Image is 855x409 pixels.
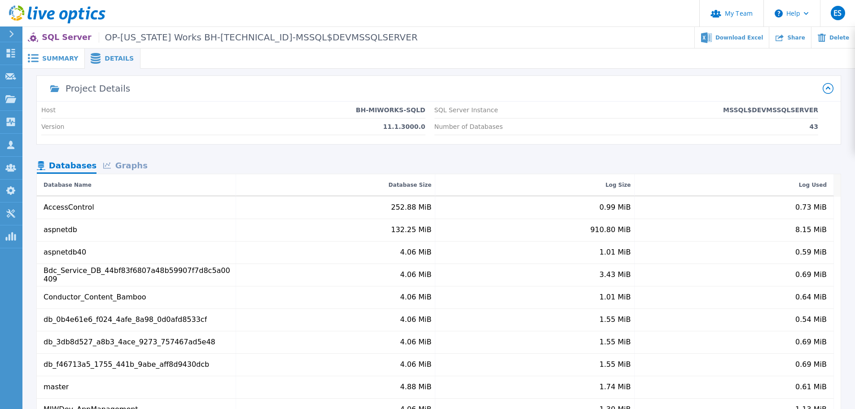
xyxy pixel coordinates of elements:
div: 1.55 MiB [600,316,631,324]
div: 1.01 MiB [600,248,631,256]
div: 0.69 MiB [795,338,827,346]
div: aspnetdb [44,226,77,234]
div: 132.25 MiB [391,226,431,234]
div: db_0b4e61e6_f024_4afe_8a98_0d0afd8533cf [44,316,207,324]
p: BH-MIWORKS-SQLD [356,106,425,114]
div: AccessControl [44,203,94,211]
div: 0.61 MiB [795,383,827,391]
div: Database Size [389,180,432,190]
p: MSSQL$DEVMSSQLSERVER [723,106,818,114]
div: 1.55 MiB [600,361,631,369]
div: 4.06 MiB [400,361,432,369]
div: 0.73 MiB [795,203,827,211]
div: Log Used [799,180,827,190]
div: db_f46713a5_1755_441b_9abe_aff8d9430dcb [44,361,209,369]
div: 3.43 MiB [600,271,631,279]
div: Conductor_Content_Bamboo [44,293,146,301]
div: 910.80 MiB [590,226,631,234]
div: Project Details [66,84,130,93]
div: 4.06 MiB [400,316,432,324]
div: 1.55 MiB [600,338,631,346]
span: Share [787,35,805,40]
p: SQL Server Instance [434,106,498,114]
p: Number of Databases [434,123,503,130]
div: 0.59 MiB [795,248,827,256]
div: 4.88 MiB [400,383,432,391]
div: db_3db8d527_a8b3_4ace_9273_757467ad5e48 [44,338,215,346]
div: Database Name [44,180,92,190]
div: 0.54 MiB [795,316,827,324]
p: SQL Server [42,32,417,43]
div: 4.06 MiB [400,293,432,301]
span: Delete [829,35,849,40]
div: 1.74 MiB [600,383,631,391]
div: 0.69 MiB [795,271,827,279]
p: Version [41,123,64,130]
div: 252.88 MiB [391,203,431,211]
div: master [44,383,69,391]
div: 0.69 MiB [795,361,827,369]
span: Download Excel [715,35,763,40]
div: 0.64 MiB [795,293,827,301]
span: Summary [42,55,78,62]
div: Databases [37,158,96,174]
div: Bdc_Service_DB_44bf83f6807a48b59907f7d8c5a00409 [44,267,232,283]
div: 4.06 MiB [400,248,432,256]
div: Log Size [605,180,631,190]
div: 1.01 MiB [600,293,631,301]
span: Details [105,55,134,62]
p: 11.1.3000.0 [383,123,425,130]
div: 8.15 MiB [795,226,827,234]
p: Host [41,106,56,114]
span: OP-[US_STATE] Works BH-[TECHNICAL_ID]-MSSQL$DEVMSSQLSERVER [99,32,418,43]
span: ES [833,9,842,17]
div: 4.06 MiB [400,271,432,279]
p: 43 [810,123,818,130]
div: 4.06 MiB [400,338,432,346]
div: aspnetdb40 [44,248,86,256]
div: Graphs [96,158,154,174]
div: 0.99 MiB [600,203,631,211]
